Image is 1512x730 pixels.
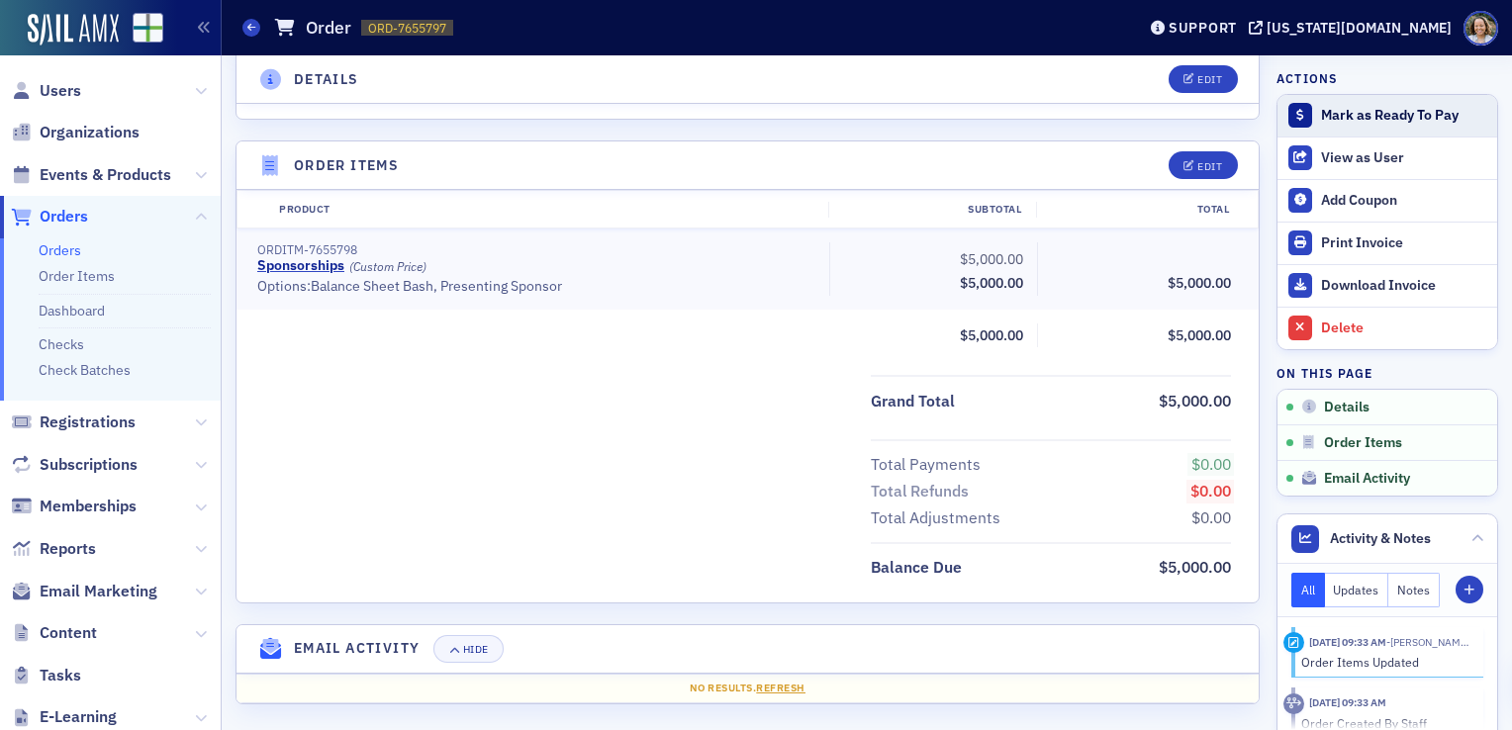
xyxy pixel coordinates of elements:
[11,622,97,644] a: Content
[1169,19,1237,37] div: Support
[1325,573,1389,607] button: Updates
[39,302,105,319] a: Dashboard
[40,454,138,476] span: Subscriptions
[349,259,426,274] div: (Custom Price)
[1169,151,1237,179] button: Edit
[1464,11,1498,46] span: Profile
[133,13,163,44] img: SailAMX
[39,335,84,353] a: Checks
[1386,635,1469,649] span: Florence Holland
[11,496,137,517] a: Memberships
[871,390,962,413] span: Grand Total
[1159,391,1231,411] span: $5,000.00
[871,390,955,413] div: Grand Total
[40,122,140,143] span: Organizations
[1330,528,1431,549] span: Activity & Notes
[40,538,96,560] span: Reports
[1277,137,1497,179] button: View as User
[250,681,1245,696] div: No results.
[1324,434,1402,452] span: Order Items
[39,241,81,259] a: Orders
[39,361,131,379] a: Check Batches
[1277,222,1497,264] a: Print Invoice
[257,242,815,257] div: ORDITM-7655798
[1277,95,1497,137] button: Mark as Ready To Pay
[11,706,117,728] a: E-Learning
[257,278,815,296] div: Options: Balance Sheet Bash, Presenting Sponsor
[306,16,351,40] h1: Order
[1191,507,1231,527] span: $0.00
[871,556,962,580] div: Balance Due
[294,155,399,176] h4: Order Items
[1267,19,1452,37] div: [US_STATE][DOMAIN_NAME]
[294,638,421,659] h4: Email Activity
[1168,326,1231,344] span: $5,000.00
[1277,264,1497,307] a: Download Invoice
[40,164,171,186] span: Events & Products
[960,274,1023,292] span: $5,000.00
[1321,234,1487,252] div: Print Invoice
[11,164,171,186] a: Events & Products
[1190,481,1231,501] span: $0.00
[1309,695,1386,709] time: 10/15/2025 09:33 AM
[39,267,115,285] a: Order Items
[1197,74,1222,85] div: Edit
[40,80,81,102] span: Users
[960,250,1023,268] span: $5,000.00
[11,665,81,686] a: Tasks
[433,635,503,663] button: Hide
[871,480,976,503] span: Total Refunds
[11,206,88,228] a: Orders
[1321,319,1487,337] div: Delete
[1249,21,1459,35] button: [US_STATE][DOMAIN_NAME]
[1169,65,1237,93] button: Edit
[40,206,88,228] span: Orders
[1309,635,1386,649] time: 10/15/2025 09:33 AM
[11,411,136,433] a: Registrations
[1283,632,1304,653] div: Activity
[1321,277,1487,295] div: Download Invoice
[11,581,157,602] a: Email Marketing
[11,122,140,143] a: Organizations
[1301,653,1470,671] div: Order Items Updated
[1283,693,1304,714] div: Activity
[1321,149,1487,167] div: View as User
[1168,274,1231,292] span: $5,000.00
[871,556,969,580] span: Balance Due
[40,622,97,644] span: Content
[1277,179,1497,222] button: Add Coupon
[1321,192,1487,210] div: Add Coupon
[1191,454,1231,474] span: $0.00
[1277,307,1497,349] button: Delete
[40,496,137,517] span: Memberships
[756,681,805,694] span: Refresh
[40,581,157,602] span: Email Marketing
[828,202,1036,218] div: Subtotal
[871,453,981,477] div: Total Payments
[1197,161,1222,172] div: Edit
[871,506,1007,530] span: Total Adjustments
[1276,69,1338,87] h4: Actions
[1276,364,1498,382] h4: On this page
[11,538,96,560] a: Reports
[40,665,81,686] span: Tasks
[294,69,359,90] h4: Details
[119,13,163,46] a: View Homepage
[368,20,446,37] span: ORD-7655797
[871,453,988,477] span: Total Payments
[463,644,489,655] div: Hide
[1388,573,1440,607] button: Notes
[1321,107,1487,125] div: Mark as Ready To Pay
[871,480,969,503] div: Total Refunds
[960,326,1023,344] span: $5,000.00
[265,202,828,218] div: Product
[11,80,81,102] a: Users
[871,506,1000,530] div: Total Adjustments
[11,454,138,476] a: Subscriptions
[40,706,117,728] span: E-Learning
[1159,557,1231,577] span: $5,000.00
[40,411,136,433] span: Registrations
[28,14,119,46] img: SailAMX
[1036,202,1244,218] div: Total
